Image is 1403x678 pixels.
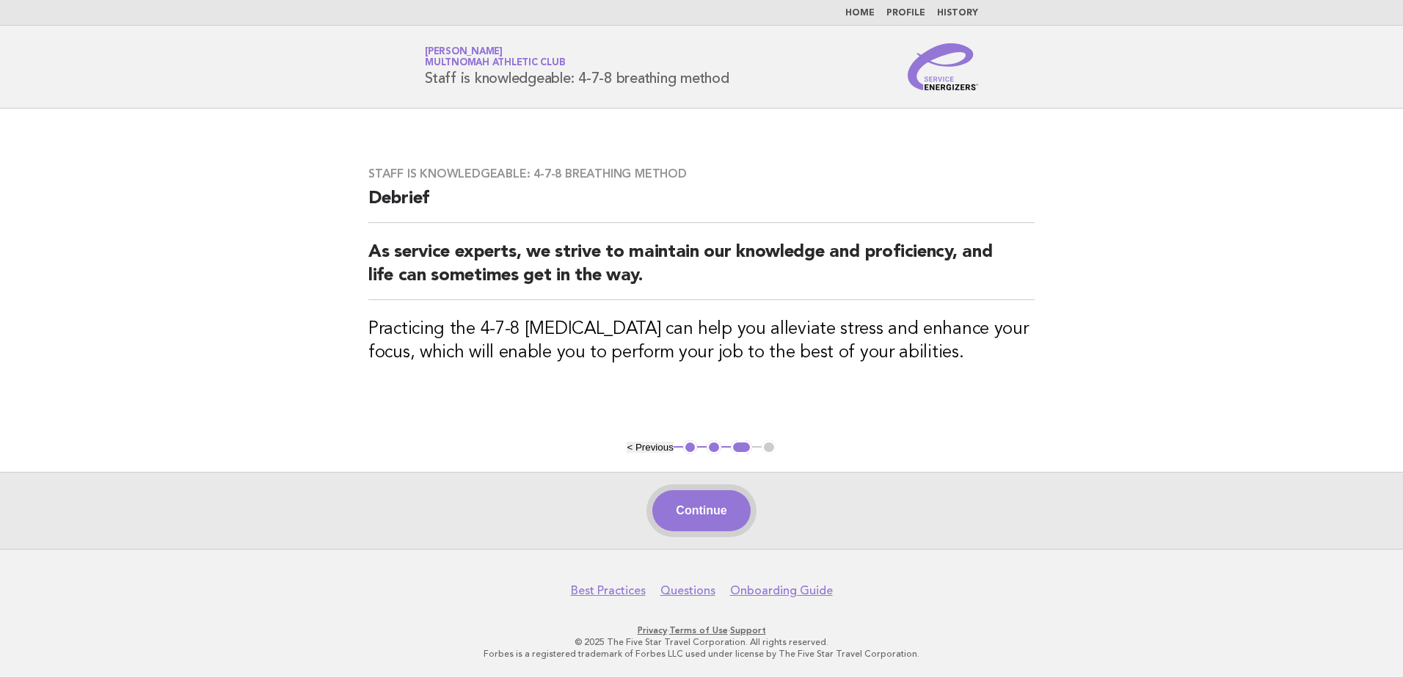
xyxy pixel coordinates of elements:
[425,47,565,68] a: [PERSON_NAME]Multnomah Athletic Club
[252,636,1151,648] p: © 2025 The Five Star Travel Corporation. All rights reserved.
[730,625,766,635] a: Support
[252,648,1151,660] p: Forbes is a registered trademark of Forbes LLC used under license by The Five Star Travel Corpora...
[425,48,729,86] h1: Staff is knowledgeable: 4-7-8 breathing method
[368,187,1035,223] h2: Debrief
[571,583,646,598] a: Best Practices
[908,43,978,90] img: Service Energizers
[683,440,698,455] button: 1
[652,490,750,531] button: Continue
[425,59,565,68] span: Multnomah Athletic Club
[368,241,1035,300] h2: As service experts, we strive to maintain our knowledge and proficiency, and life can sometimes g...
[660,583,715,598] a: Questions
[731,440,752,455] button: 3
[252,624,1151,636] p: · ·
[368,167,1035,181] h3: Staff is knowledgeable: 4-7-8 breathing method
[937,9,978,18] a: History
[669,625,728,635] a: Terms of Use
[886,9,925,18] a: Profile
[638,625,667,635] a: Privacy
[368,318,1035,365] h3: Practicing the 4-7-8 [MEDICAL_DATA] can help you alleviate stress and enhance your focus, which w...
[730,583,833,598] a: Onboarding Guide
[627,442,673,453] button: < Previous
[707,440,721,455] button: 2
[845,9,875,18] a: Home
